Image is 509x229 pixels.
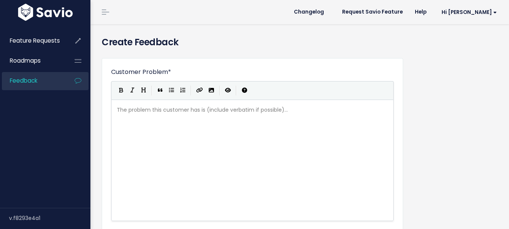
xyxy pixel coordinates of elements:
span: Feedback [10,77,37,85]
button: Markdown Guide [239,85,250,96]
img: logo-white.9d6f32f41409.svg [16,4,75,21]
a: Roadmaps [2,52,63,69]
button: Bold [115,85,127,96]
i: | [151,86,152,95]
a: Request Savio Feature [336,6,409,18]
i: | [219,86,220,95]
button: Quote [154,85,166,96]
span: Hi [PERSON_NAME] [442,9,497,15]
a: Feedback [2,72,63,89]
button: Italic [127,85,138,96]
span: Roadmaps [10,57,41,65]
span: Feature Requests [10,37,60,45]
a: Help [409,6,433,18]
button: Toggle Preview [222,85,234,96]
a: Feature Requests [2,32,63,49]
a: Hi [PERSON_NAME] [433,6,503,18]
label: Customer Problem [111,68,171,77]
span: Changelog [294,9,324,15]
button: Heading [138,85,149,96]
h4: Create Feedback [102,35,498,49]
button: Numbered List [177,85,188,96]
button: Generic List [166,85,177,96]
button: Create Link [194,85,206,96]
button: Import an image [206,85,217,96]
div: v.f8293e4a1 [9,208,90,228]
i: | [236,86,237,95]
